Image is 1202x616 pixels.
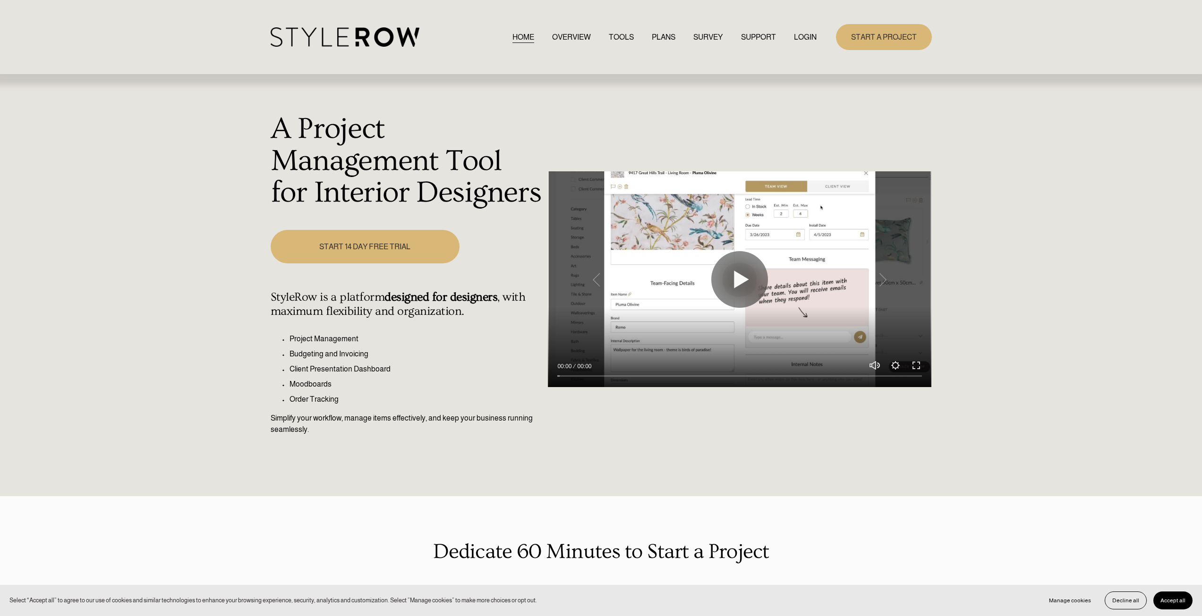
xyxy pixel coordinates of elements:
h4: StyleRow is a platform , with maximum flexibility and organization. [271,290,543,319]
div: Duration [574,362,594,371]
a: HOME [512,31,534,43]
button: Accept all [1153,591,1193,609]
p: Budgeting and Invoicing [290,348,543,360]
a: START 14 DAY FREE TRIAL [271,230,460,263]
p: Dedicate 60 Minutes to Start a Project [271,536,932,567]
img: StyleRow [271,27,419,47]
button: Manage cookies [1042,591,1098,609]
h1: A Project Management Tool for Interior Designers [271,113,543,209]
span: Decline all [1112,597,1139,604]
p: Order Tracking [290,394,543,405]
p: Select “Accept all” to agree to our use of cookies and similar technologies to enhance your brows... [9,596,537,605]
div: Current time [557,362,574,371]
p: Simplify your workflow, manage items effectively, and keep your business running seamlessly. [271,413,543,435]
strong: designed for designers [384,290,497,304]
button: Decline all [1105,591,1147,609]
span: SUPPORT [741,32,776,43]
a: START A PROJECT [836,24,932,50]
button: Play [711,251,768,308]
a: OVERVIEW [552,31,591,43]
p: Project Management [290,333,543,345]
a: PLANS [652,31,675,43]
p: Moodboards [290,379,543,390]
span: Accept all [1160,597,1185,604]
input: Seek [557,372,922,379]
a: TOOLS [609,31,634,43]
span: Manage cookies [1049,597,1091,604]
a: folder dropdown [741,31,776,43]
a: LOGIN [794,31,817,43]
p: Client Presentation Dashboard [290,363,543,375]
a: SURVEY [693,31,723,43]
